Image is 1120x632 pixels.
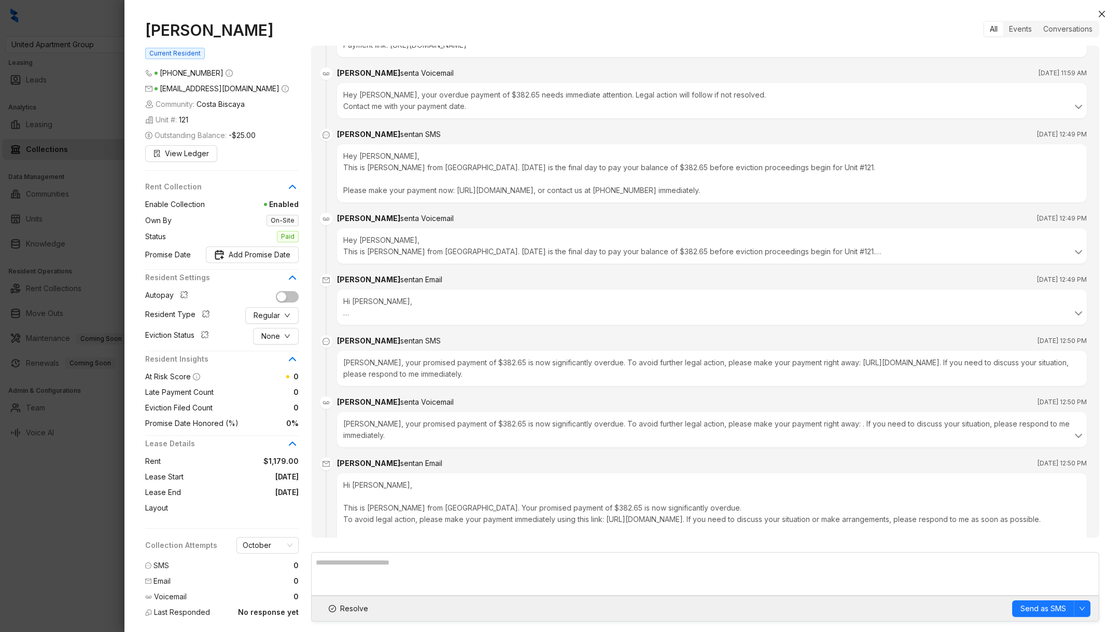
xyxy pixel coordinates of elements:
[1038,458,1087,469] span: [DATE] 12:50 PM
[254,310,280,321] span: Regular
[320,600,377,617] button: Resolve
[145,609,152,616] img: Last Responded Icon
[145,471,184,483] span: Lease Start
[153,575,171,587] span: Email
[343,235,1081,257] div: Hey [PERSON_NAME], This is [PERSON_NAME] from [GEOGRAPHIC_DATA]. [DATE] is the final day to pay y...
[329,605,336,612] span: check-circle
[400,275,442,284] span: sent an Email
[179,114,188,126] span: 121
[145,353,299,371] div: Resident Insights
[206,246,299,263] button: Promise DateAdd Promise Date
[340,603,368,614] span: Resolve
[1098,10,1106,18] span: close
[284,333,290,339] span: down
[145,99,245,110] span: Community:
[145,372,191,381] span: At Risk Score
[145,145,217,162] button: View Ledger
[400,459,442,468] span: sent an Email
[153,150,161,157] span: file-search
[320,396,332,409] img: Voicemail Icon
[145,21,299,39] h1: [PERSON_NAME]
[197,99,245,110] span: Costa Biscaya
[229,249,290,260] span: Add Promise Date
[145,199,205,210] span: Enable Collection
[984,22,1003,36] div: All
[400,68,454,77] span: sent a Voicemail
[214,387,299,398] span: 0
[145,181,286,193] span: Rent Collection
[1020,603,1066,614] span: Send as SMS
[226,70,233,77] span: info-circle
[1012,600,1074,617] button: Send as SMS
[145,132,152,139] span: dollar
[337,144,1087,202] div: Hey [PERSON_NAME], This is [PERSON_NAME] from [GEOGRAPHIC_DATA]. [DATE] is the final day to pay y...
[400,214,454,223] span: sent a Voicemail
[337,458,442,469] div: [PERSON_NAME]
[1003,22,1038,36] div: Events
[145,387,214,398] span: Late Payment Count
[145,100,153,108] img: building-icon
[145,272,299,290] div: Resident Settings
[239,418,299,429] span: 0%
[320,129,332,141] span: message
[243,538,292,553] span: October
[145,418,239,429] span: Promise Date Honored (%)
[983,21,1099,37] div: segmented control
[161,456,299,467] span: $1,179.00
[145,438,299,456] div: Lease Details
[343,89,1081,112] div: Hey [PERSON_NAME], your overdue payment of $382.65 needs immediate attention. Legal action will f...
[145,85,152,92] span: mail
[267,215,299,226] span: On-Site
[145,70,152,77] span: phone
[284,312,290,319] span: down
[293,591,299,602] span: 0
[337,274,442,285] div: [PERSON_NAME]
[154,591,187,602] span: Voicemail
[293,372,299,381] span: 0
[145,502,168,514] span: Layout
[145,594,152,600] img: Voicemail Icon
[193,373,200,380] span: info-circle
[145,562,151,569] span: message
[320,213,332,225] img: Voicemail Icon
[337,213,454,224] div: [PERSON_NAME]
[1039,68,1087,78] span: [DATE] 11:59 AM
[145,438,286,449] span: Lease Details
[320,274,332,286] span: mail
[205,199,299,210] span: Enabled
[145,272,286,283] span: Resident Settings
[181,487,299,498] span: [DATE]
[214,250,225,260] img: Promise Date
[282,85,289,92] span: info-circle
[184,471,299,483] span: [DATE]
[337,129,441,140] div: [PERSON_NAME]
[293,560,299,571] span: 0
[145,540,217,551] span: Collection Attempts
[145,114,188,126] span: Unit #:
[145,231,166,242] span: Status
[1037,274,1087,285] span: [DATE] 12:49 PM
[145,249,191,260] span: Promise Date
[1037,129,1087,140] span: [DATE] 12:49 PM
[320,335,332,348] span: message
[145,215,172,226] span: Own By
[229,130,256,141] span: -$25.00
[160,68,223,77] span: [PHONE_NUMBER]
[145,353,286,365] span: Resident Insights
[165,148,209,159] span: View Ledger
[238,607,299,618] span: No response yet
[145,290,192,303] div: Autopay
[145,329,213,343] div: Eviction Status
[213,402,299,414] span: 0
[145,130,256,141] span: Outstanding Balance:
[400,397,454,406] span: sent a Voicemail
[343,418,1081,441] div: [PERSON_NAME], your promised payment of $382.65 is now significantly overdue. To avoid further le...
[400,130,441,139] span: sent an SMS
[1037,213,1087,224] span: [DATE] 12:49 PM
[1079,606,1085,612] span: down
[337,67,454,79] div: [PERSON_NAME]
[145,181,299,199] div: Rent Collection
[337,351,1087,386] div: [PERSON_NAME], your promised payment of $382.65 is now significantly overdue. To avoid further le...
[320,67,332,80] img: Voicemail Icon
[1038,22,1098,36] div: Conversations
